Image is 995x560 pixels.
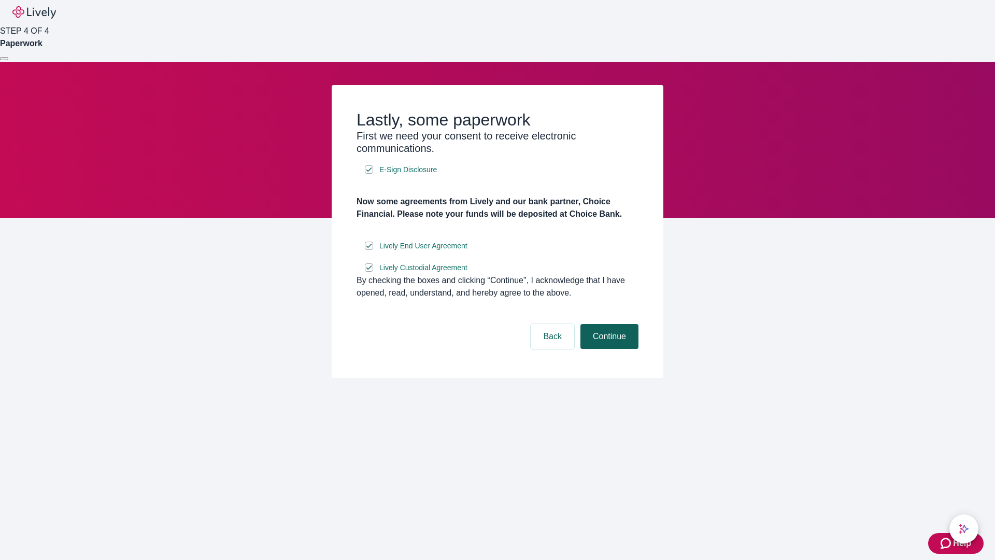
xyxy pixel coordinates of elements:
[377,261,470,274] a: e-sign disclosure document
[959,524,969,534] svg: Lively AI Assistant
[379,262,467,273] span: Lively Custodial Agreement
[953,537,971,550] span: Help
[357,195,638,220] h4: Now some agreements from Lively and our bank partner, Choice Financial. Please note your funds wi...
[580,324,638,349] button: Continue
[377,240,470,253] a: e-sign disclosure document
[949,514,978,543] button: chat
[928,533,984,554] button: Zendesk support iconHelp
[357,274,638,299] div: By checking the boxes and clicking “Continue", I acknowledge that I have opened, read, understand...
[357,110,638,130] h2: Lastly, some paperwork
[379,164,437,175] span: E-Sign Disclosure
[941,537,953,550] svg: Zendesk support icon
[377,163,439,176] a: e-sign disclosure document
[531,324,574,349] button: Back
[12,6,56,19] img: Lively
[379,241,467,251] span: Lively End User Agreement
[357,130,638,155] h3: First we need your consent to receive electronic communications.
